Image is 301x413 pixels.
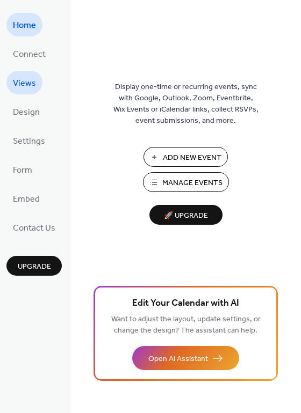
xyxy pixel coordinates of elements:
[13,220,55,237] span: Contact Us
[148,353,208,365] span: Open AI Assistant
[13,46,46,63] span: Connect
[13,162,32,179] span: Form
[6,216,62,239] a: Contact Us
[162,178,223,189] span: Manage Events
[13,104,40,121] span: Design
[6,256,62,276] button: Upgrade
[111,312,261,338] span: Want to adjust the layout, update settings, or change the design? The assistant can help.
[13,17,36,34] span: Home
[18,261,51,272] span: Upgrade
[113,82,259,127] span: Display one-time or recurring events, sync with Google, Outlook, Zoom, Eventbrite, Wix Events or ...
[6,13,42,36] a: Home
[6,71,42,94] a: Views
[156,209,216,223] span: 🚀 Upgrade
[132,346,239,370] button: Open AI Assistant
[144,147,228,167] button: Add New Event
[13,75,36,92] span: Views
[6,42,52,65] a: Connect
[149,205,223,225] button: 🚀 Upgrade
[163,152,221,164] span: Add New Event
[143,172,229,192] button: Manage Events
[13,191,40,208] span: Embed
[6,187,46,210] a: Embed
[132,296,239,311] span: Edit Your Calendar with AI
[6,100,46,123] a: Design
[6,129,52,152] a: Settings
[13,133,45,150] span: Settings
[6,158,39,181] a: Form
